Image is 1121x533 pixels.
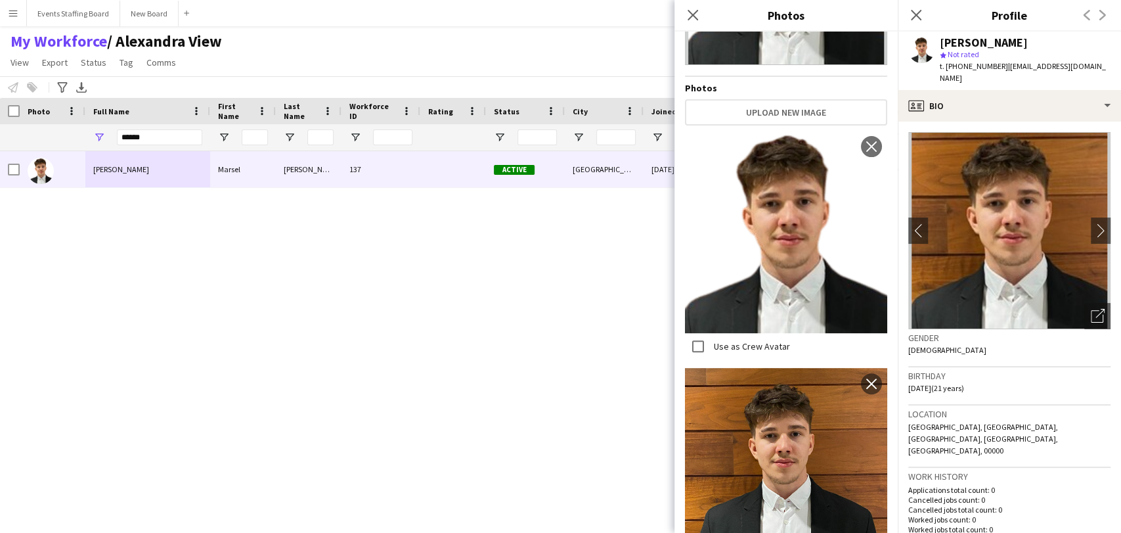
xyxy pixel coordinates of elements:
[218,101,252,121] span: First Name
[120,1,179,26] button: New Board
[341,151,420,187] div: 137
[898,90,1121,122] div: Bio
[28,158,54,184] img: Marsel Nuraliev
[898,7,1121,24] h3: Profile
[284,101,318,121] span: Last Name
[685,99,887,126] button: Upload new image
[37,54,73,71] a: Export
[674,7,898,24] h3: Photos
[908,370,1110,382] h3: Birthday
[276,151,341,187] div: [PERSON_NAME]
[651,106,677,116] span: Joined
[93,131,105,143] button: Open Filter Menu
[685,131,887,333] img: Crew photo 937985
[28,106,50,116] span: Photo
[517,129,557,145] input: Status Filter Input
[93,164,149,174] span: [PERSON_NAME]
[146,57,176,68] span: Comms
[81,57,106,68] span: Status
[908,345,986,355] span: [DEMOGRAPHIC_DATA]
[242,129,268,145] input: First Name Filter Input
[307,129,334,145] input: Last Name Filter Input
[494,131,506,143] button: Open Filter Menu
[494,165,535,175] span: Active
[349,101,397,121] span: Workforce ID
[908,495,1110,505] p: Cancelled jobs count: 0
[908,471,1110,482] h3: Work history
[908,505,1110,515] p: Cancelled jobs total count: 0
[651,131,663,143] button: Open Filter Menu
[908,132,1110,329] img: Crew avatar or photo
[908,332,1110,344] h3: Gender
[596,129,636,145] input: City Filter Input
[76,54,112,71] a: Status
[644,151,722,187] div: [DATE]
[218,131,230,143] button: Open Filter Menu
[373,129,412,145] input: Workforce ID Filter Input
[940,61,1008,71] span: t. [PHONE_NUMBER]
[117,129,202,145] input: Full Name Filter Input
[107,32,222,51] span: Alexandra View
[349,131,361,143] button: Open Filter Menu
[428,106,453,116] span: Rating
[11,32,107,51] a: My Workforce
[74,80,89,95] app-action-btn: Export XLSX
[908,383,964,393] span: [DATE] (21 years)
[11,57,29,68] span: View
[1084,303,1110,329] div: Open photos pop-in
[284,131,296,143] button: Open Filter Menu
[573,106,588,116] span: City
[55,80,70,95] app-action-btn: Advanced filters
[940,61,1106,83] span: | [EMAIL_ADDRESS][DOMAIN_NAME]
[908,408,1110,420] h3: Location
[93,106,129,116] span: Full Name
[940,37,1028,49] div: [PERSON_NAME]
[565,151,644,187] div: [GEOGRAPHIC_DATA]
[685,82,887,94] h4: Photos
[908,515,1110,524] p: Worked jobs count: 0
[494,106,519,116] span: Status
[948,49,979,59] span: Not rated
[711,340,790,352] label: Use as Crew Avatar
[120,57,133,68] span: Tag
[27,1,120,26] button: Events Staffing Board
[5,54,34,71] a: View
[114,54,139,71] a: Tag
[573,131,584,143] button: Open Filter Menu
[141,54,181,71] a: Comms
[42,57,68,68] span: Export
[908,422,1058,455] span: [GEOGRAPHIC_DATA], [GEOGRAPHIC_DATA], [GEOGRAPHIC_DATA], [GEOGRAPHIC_DATA], [GEOGRAPHIC_DATA], 00000
[210,151,276,187] div: Marsel
[908,485,1110,495] p: Applications total count: 0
